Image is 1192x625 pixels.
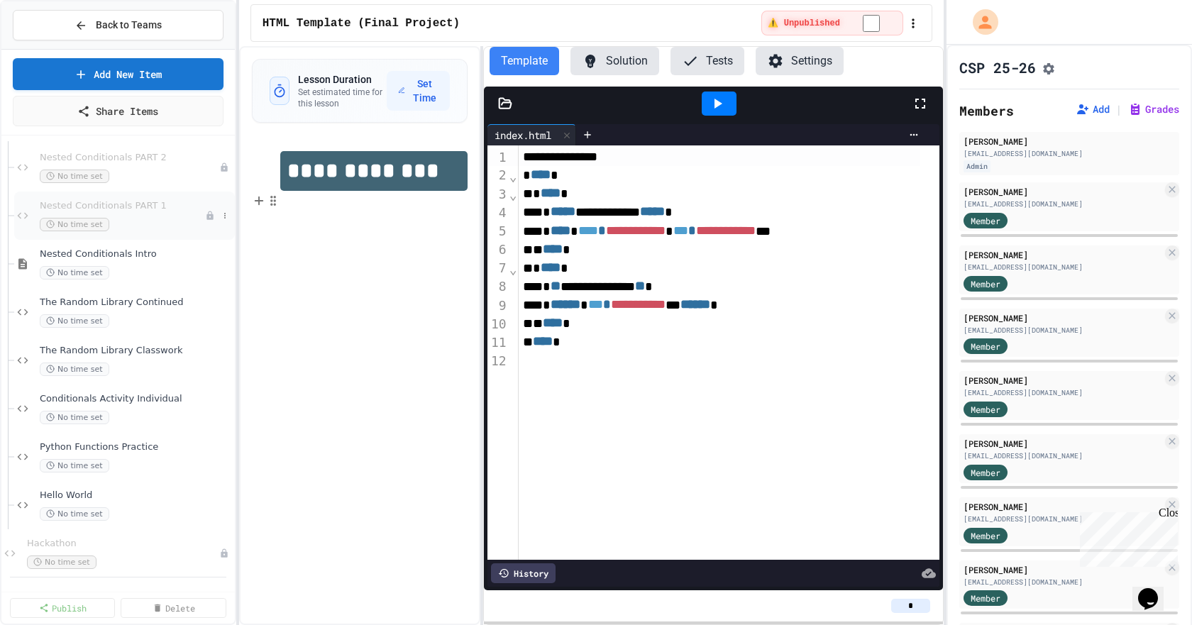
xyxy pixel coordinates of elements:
a: Add New Item [13,58,223,90]
div: [PERSON_NAME] [964,437,1162,450]
span: | [1115,101,1122,118]
span: Hello World [40,490,232,502]
div: 2 [487,166,509,184]
div: ⚠️ Students cannot see this content! Click the toggle to publish it and make it visible to your c... [761,11,904,36]
button: More options [218,209,232,223]
input: publish toggle [846,15,898,32]
div: 11 [487,333,509,352]
span: No time set [40,363,109,376]
button: Solution [570,47,659,75]
div: 9 [487,297,509,315]
span: No time set [40,459,109,472]
button: Add [1076,102,1110,116]
div: [PERSON_NAME] [964,135,1175,148]
span: Fold line [509,169,518,184]
span: Fold line [509,187,518,202]
div: index.html [487,128,558,143]
div: 10 [487,315,509,333]
div: Chat with us now!Close [6,6,98,90]
div: 12 [487,352,509,370]
span: No time set [40,411,109,424]
button: Settings [756,47,844,75]
div: 7 [487,259,509,277]
div: [PERSON_NAME] [964,311,1162,324]
span: No time set [40,218,109,231]
span: Member [971,529,1000,542]
button: Tests [670,47,744,75]
div: [PERSON_NAME] [964,185,1162,198]
div: [PERSON_NAME] [964,374,1162,387]
div: [EMAIL_ADDRESS][DOMAIN_NAME] [964,262,1162,272]
span: Member [971,277,1000,290]
div: [PERSON_NAME] [964,563,1162,576]
h2: Members [959,101,1014,121]
span: Nested Conditionals Intro [40,248,232,260]
div: Admin [964,160,990,172]
div: [EMAIL_ADDRESS][DOMAIN_NAME] [964,148,1175,159]
span: ⚠️ Unpublished [767,17,840,28]
h1: CSP 25-26 [959,57,1036,77]
span: Hackathon [27,538,219,550]
a: Delete [121,598,226,618]
span: Member [971,214,1000,227]
span: Conditionals Activity Individual [40,393,232,405]
span: Nested Conditionals PART 2 [40,152,219,164]
div: [PERSON_NAME] [964,248,1162,261]
div: Unpublished [205,211,215,221]
div: index.html [487,124,576,145]
span: Member [971,592,1000,604]
button: Set Time [387,71,451,111]
div: [EMAIL_ADDRESS][DOMAIN_NAME] [964,387,1162,398]
span: No time set [40,266,109,280]
span: The Random Library Classwork [40,345,232,357]
div: [EMAIL_ADDRESS][DOMAIN_NAME] [964,577,1162,587]
div: 5 [487,222,509,240]
span: Back to Teams [96,18,162,33]
iframe: chat widget [1132,568,1178,611]
span: Member [971,466,1000,479]
span: Member [971,403,1000,416]
span: Member [971,340,1000,353]
a: Publish [10,598,115,618]
span: No time set [40,507,109,521]
div: History [491,563,556,583]
span: Fold line [509,262,518,277]
div: [EMAIL_ADDRESS][DOMAIN_NAME] [964,450,1162,461]
div: Unpublished [219,162,229,172]
span: No time set [27,555,96,569]
div: My Account [958,6,1002,38]
span: The Random Library Continued [40,297,232,309]
h3: Lesson Duration [298,72,386,87]
div: 6 [487,240,509,259]
div: 4 [487,204,509,222]
span: No time set [40,314,109,328]
button: Assignment Settings [1042,59,1056,76]
button: Template [490,47,559,75]
iframe: chat widget [1074,507,1178,567]
button: Grades [1128,102,1179,116]
span: No time set [40,170,109,183]
span: Nested Conditionals PART 1 [40,200,205,212]
div: 1 [487,148,509,166]
span: Python Functions Practice [40,441,232,453]
div: Unpublished [219,548,229,558]
div: 3 [487,185,509,204]
p: Set estimated time for this lesson [298,87,386,109]
a: Share Items [13,96,223,126]
button: Back to Teams [13,10,223,40]
div: [EMAIL_ADDRESS][DOMAIN_NAME] [964,514,1162,524]
span: HTML Template (Final Project) [263,15,460,32]
div: [EMAIL_ADDRESS][DOMAIN_NAME] [964,325,1162,336]
div: [PERSON_NAME] [964,500,1162,513]
div: [EMAIL_ADDRESS][DOMAIN_NAME] [964,199,1162,209]
div: 8 [487,277,509,296]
